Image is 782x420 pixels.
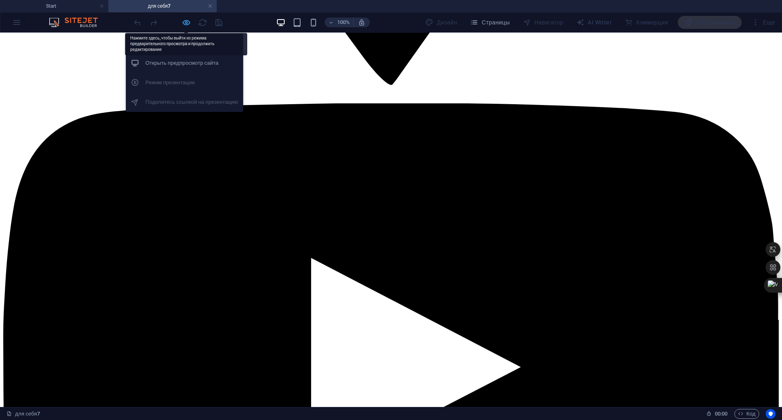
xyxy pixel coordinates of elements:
[145,39,238,48] h6: Предпросмотр Ctrl+P
[766,409,775,419] button: Usercentrics
[422,16,460,29] div: Дизайн (Ctrl+Alt+Y)
[706,409,728,419] h6: Время сеанса
[720,411,722,417] span: :
[738,409,756,419] span: Код
[7,409,40,419] a: Щелкните для отмены выбора. Дважды щелкните, чтобы открыть Страницы
[358,19,365,26] i: При изменении размера уровень масштабирования подстраивается автоматически в соответствии с выбра...
[325,17,354,27] button: 100%
[47,17,108,27] img: Editor Logo
[108,2,217,11] h4: для себя7
[145,58,238,68] h6: Открыть предпросмотр сайта
[734,409,759,419] button: Код
[715,409,727,419] span: 00 00
[467,16,513,29] button: Страницы
[337,17,350,27] h6: 100%
[470,18,510,26] span: Страницы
